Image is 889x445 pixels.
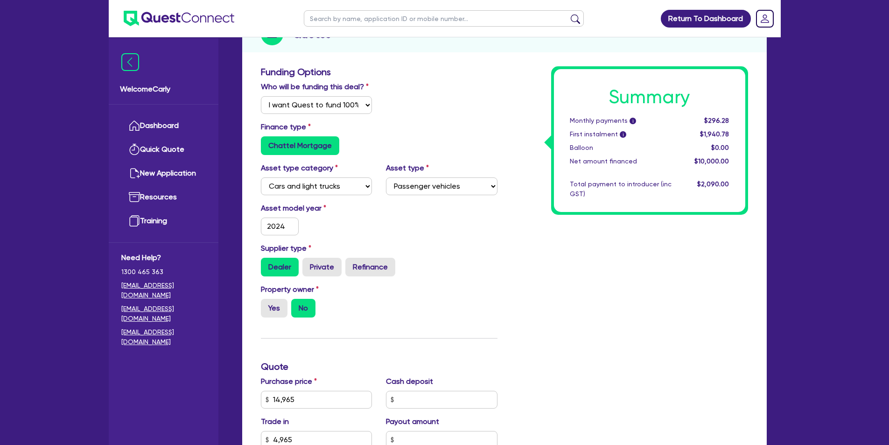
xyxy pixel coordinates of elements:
div: Net amount financed [563,156,679,166]
a: New Application [121,162,206,185]
div: Balloon [563,143,679,153]
label: Chattel Mortgage [261,136,339,155]
div: Total payment to introducer (inc GST) [563,179,679,199]
label: Supplier type [261,243,311,254]
a: [EMAIL_ADDRESS][DOMAIN_NAME] [121,304,206,324]
label: Asset model year [254,203,379,214]
img: training [129,215,140,226]
label: Dealer [261,258,299,276]
div: First instalment [563,129,679,139]
img: quest-connect-logo-blue [124,11,234,26]
a: Return To Dashboard [661,10,751,28]
img: quick-quote [129,144,140,155]
label: Asset type category [261,162,338,174]
a: Training [121,209,206,233]
img: new-application [129,168,140,179]
input: Search by name, application ID or mobile number... [304,10,584,27]
label: Refinance [345,258,395,276]
span: i [620,131,626,138]
label: Payout amount [386,416,439,427]
span: $0.00 [711,144,729,151]
span: Welcome Carly [120,84,207,95]
a: Quick Quote [121,138,206,162]
a: Dashboard [121,114,206,138]
span: $10,000.00 [694,157,729,165]
label: No [291,299,315,318]
span: $1,940.78 [700,130,729,138]
label: Private [302,258,342,276]
label: Cash deposit [386,376,433,387]
img: resources [129,191,140,203]
span: 1300 465 363 [121,267,206,277]
span: Need Help? [121,252,206,263]
span: $296.28 [704,117,729,124]
span: $2,090.00 [697,180,729,188]
h3: Quote [261,361,497,372]
label: Who will be funding this deal? [261,81,369,92]
span: i [630,118,636,124]
h1: Summary [570,86,729,108]
label: Yes [261,299,287,318]
div: Monthly payments [563,116,679,126]
img: icon-menu-close [121,53,139,71]
a: Resources [121,185,206,209]
label: Asset type [386,162,429,174]
label: Finance type [261,121,311,133]
a: Dropdown toggle [753,7,777,31]
a: [EMAIL_ADDRESS][DOMAIN_NAME] [121,281,206,300]
label: Purchase price [261,376,317,387]
h3: Funding Options [261,66,497,78]
label: Trade in [261,416,289,427]
a: [EMAIL_ADDRESS][DOMAIN_NAME] [121,327,206,347]
label: Property owner [261,284,319,295]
